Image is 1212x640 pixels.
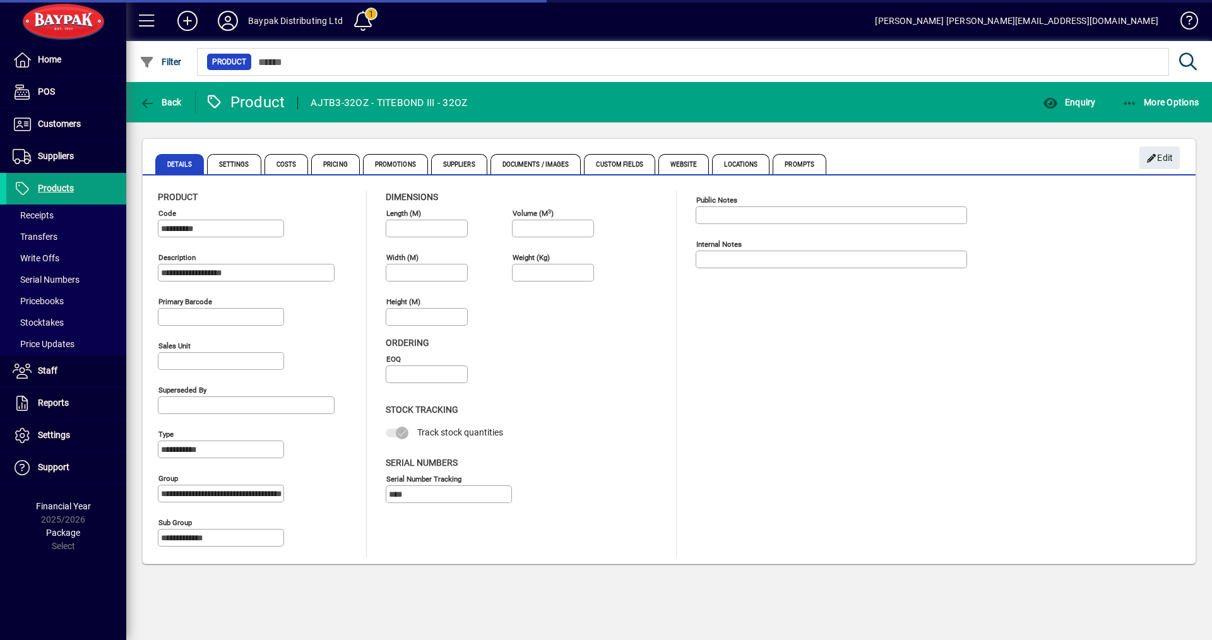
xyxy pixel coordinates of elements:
[38,398,69,408] span: Reports
[386,458,458,468] span: Serial Numbers
[311,154,360,174] span: Pricing
[1146,148,1173,169] span: Edit
[1119,91,1203,114] button: More Options
[208,9,248,32] button: Profile
[548,208,551,214] sup: 3
[6,312,126,333] a: Stocktakes
[158,253,196,262] mat-label: Description
[158,518,192,527] mat-label: Sub group
[513,209,554,218] mat-label: Volume (m )
[158,474,178,483] mat-label: Group
[13,253,59,263] span: Write Offs
[38,151,74,161] span: Suppliers
[13,210,54,220] span: Receipts
[584,154,655,174] span: Custom Fields
[363,154,428,174] span: Promotions
[13,296,64,306] span: Pricebooks
[46,528,80,538] span: Package
[712,154,769,174] span: Locations
[140,57,182,67] span: Filter
[875,11,1158,31] div: [PERSON_NAME] [PERSON_NAME][EMAIL_ADDRESS][DOMAIN_NAME]
[155,154,204,174] span: Details
[6,420,126,451] a: Settings
[386,355,401,364] mat-label: EOQ
[386,192,438,202] span: Dimensions
[696,240,742,249] mat-label: Internal Notes
[38,86,55,97] span: POS
[38,54,61,64] span: Home
[6,333,126,355] a: Price Updates
[6,141,126,172] a: Suppliers
[6,355,126,387] a: Staff
[13,232,57,242] span: Transfers
[264,154,309,174] span: Costs
[158,297,212,306] mat-label: Primary barcode
[6,452,126,483] a: Support
[13,275,80,285] span: Serial Numbers
[126,91,196,114] app-page-header-button: Back
[158,192,198,202] span: Product
[6,109,126,140] a: Customers
[6,44,126,76] a: Home
[417,427,503,437] span: Track stock quantities
[136,50,185,73] button: Filter
[13,317,64,328] span: Stocktakes
[167,9,208,32] button: Add
[136,91,185,114] button: Back
[386,474,461,483] mat-label: Serial Number tracking
[1122,97,1199,107] span: More Options
[38,365,57,376] span: Staff
[13,339,74,349] span: Price Updates
[386,253,419,262] mat-label: Width (m)
[6,388,126,419] a: Reports
[140,97,182,107] span: Back
[38,183,74,193] span: Products
[6,204,126,226] a: Receipts
[386,209,421,218] mat-label: Length (m)
[386,297,420,306] mat-label: Height (m)
[6,226,126,247] a: Transfers
[1040,91,1098,114] button: Enquiry
[36,501,91,511] span: Financial Year
[1139,146,1180,169] button: Edit
[158,341,191,350] mat-label: Sales unit
[490,154,581,174] span: Documents / Images
[38,430,70,440] span: Settings
[1043,97,1095,107] span: Enquiry
[1171,3,1196,44] a: Knowledge Base
[386,405,458,415] span: Stock Tracking
[6,247,126,269] a: Write Offs
[207,154,261,174] span: Settings
[696,196,737,204] mat-label: Public Notes
[386,338,429,348] span: Ordering
[248,11,343,31] div: Baypak Distributing Ltd
[158,430,174,439] mat-label: Type
[773,154,826,174] span: Prompts
[431,154,487,174] span: Suppliers
[6,76,126,108] a: POS
[158,209,176,218] mat-label: Code
[311,93,467,113] div: AJTB3-32OZ - TITEBOND III - 32OZ
[158,386,206,394] mat-label: Superseded by
[212,56,246,68] span: Product
[6,269,126,290] a: Serial Numbers
[38,119,81,129] span: Customers
[38,462,69,472] span: Support
[205,92,285,112] div: Product
[658,154,710,174] span: Website
[6,290,126,312] a: Pricebooks
[513,253,550,262] mat-label: Weight (Kg)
